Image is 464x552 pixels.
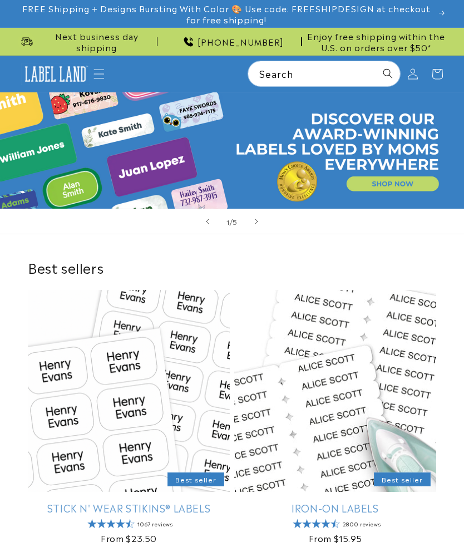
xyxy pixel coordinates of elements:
div: Announcement [307,28,446,55]
span: Enjoy free shipping within the U.S. on orders over $50* [307,31,446,52]
span: / [230,216,233,227]
span: 1 [226,216,230,227]
iframe: Gorgias Floating Chat [230,500,453,541]
a: Stick N' Wear Stikins® Labels [28,501,230,514]
button: Search [376,61,400,86]
span: [PHONE_NUMBER] [198,36,284,47]
a: Label Land [17,59,93,88]
div: Announcement [162,28,302,55]
span: FREE Shipping + Designs Bursting With Color 🎨 Use code: FREESHIPDESIGN at checkout for free shipp... [18,3,435,24]
button: Previous slide [195,209,220,234]
span: 5 [233,216,238,227]
summary: Menu [87,62,111,86]
img: Label Land [21,63,90,85]
button: Next slide [244,209,269,234]
div: Announcement [18,28,157,55]
span: Next business day shipping [36,31,157,52]
h2: Best sellers [28,259,436,276]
